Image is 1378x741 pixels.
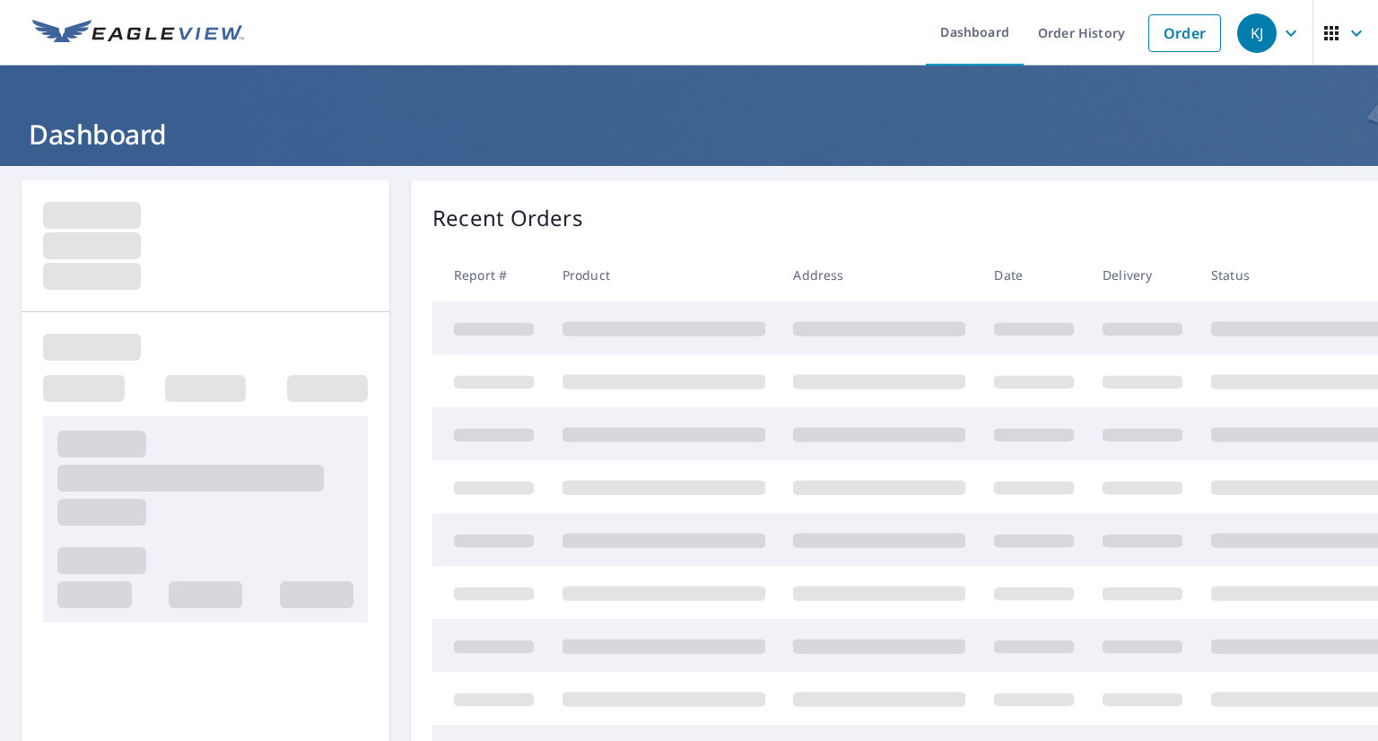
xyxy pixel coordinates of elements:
[1088,248,1197,301] th: Delivery
[22,116,1356,153] h1: Dashboard
[1148,14,1221,52] a: Order
[779,248,980,301] th: Address
[548,248,780,301] th: Product
[980,248,1088,301] th: Date
[432,248,548,301] th: Report #
[432,202,583,234] p: Recent Orders
[32,20,244,47] img: EV Logo
[1237,13,1277,53] div: KJ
